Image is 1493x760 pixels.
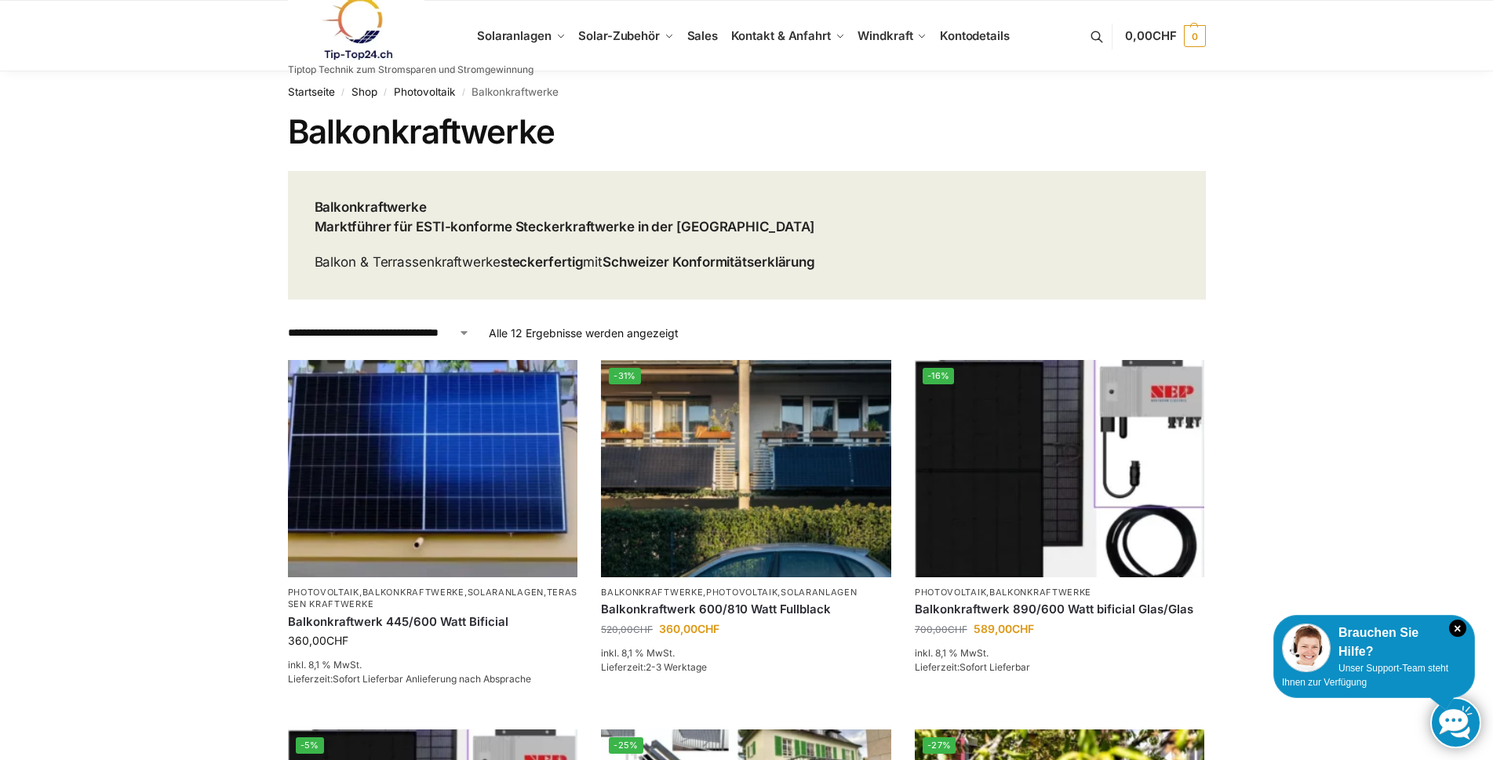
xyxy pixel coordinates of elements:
[288,71,1206,112] nav: Breadcrumb
[974,622,1034,635] bdi: 589,00
[601,646,891,660] p: inkl. 8,1 % MwSt.
[315,199,427,215] strong: Balkonkraftwerke
[288,587,359,598] a: Photovoltaik
[501,254,584,270] strong: steckerfertig
[915,587,986,598] a: Photovoltaik
[706,587,777,598] a: Photovoltaik
[646,661,707,673] span: 2-3 Werktage
[1282,624,1466,661] div: Brauchen Sie Hilfe?
[288,85,335,98] a: Startseite
[633,624,653,635] span: CHF
[326,634,348,647] span: CHF
[601,602,891,617] a: Balkonkraftwerk 600/810 Watt Fullblack
[731,28,831,43] span: Kontakt & Anfahrt
[477,28,552,43] span: Solaranlagen
[851,1,934,71] a: Windkraft
[724,1,851,71] a: Kontakt & Anfahrt
[680,1,724,71] a: Sales
[1282,624,1331,672] img: Customer service
[288,325,470,341] select: Shop-Reihenfolge
[687,28,719,43] span: Sales
[362,587,464,598] a: Balkonkraftwerke
[578,28,660,43] span: Solar-Zubehör
[601,587,891,598] p: , ,
[915,587,1205,598] p: ,
[781,587,857,598] a: Solaranlagen
[915,360,1205,577] img: Bificiales Hochleistungsmodul
[468,587,544,598] a: Solaranlagen
[1184,25,1206,47] span: 0
[288,634,348,647] bdi: 360,00
[601,661,707,673] span: Lieferzeit:
[989,587,1091,598] a: Balkonkraftwerke
[915,360,1205,577] a: -16%Bificiales Hochleistungsmodul
[1012,622,1034,635] span: CHF
[948,624,967,635] span: CHF
[572,1,680,71] a: Solar-Zubehör
[1153,28,1177,43] span: CHF
[288,587,578,609] a: Terassen Kraftwerke
[288,360,578,577] img: Solaranlage für den kleinen Balkon
[915,646,1205,660] p: inkl. 8,1 % MwSt.
[288,65,533,75] p: Tiptop Technik zum Stromsparen und Stromgewinnung
[934,1,1016,71] a: Kontodetails
[601,360,891,577] img: 2 Balkonkraftwerke
[858,28,912,43] span: Windkraft
[288,614,578,630] a: Balkonkraftwerk 445/600 Watt Bificial
[603,254,815,270] strong: Schweizer Konformitätserklärung
[489,325,679,341] p: Alle 12 Ergebnisse werden angezeigt
[315,219,815,235] strong: Marktführer für ESTI-konforme Steckerkraftwerke in der [GEOGRAPHIC_DATA]
[394,85,455,98] a: Photovoltaik
[288,673,531,685] span: Lieferzeit:
[915,624,967,635] bdi: 700,00
[1125,13,1205,60] a: 0,00CHF 0
[915,661,1030,673] span: Lieferzeit:
[288,658,578,672] p: inkl. 8,1 % MwSt.
[455,86,472,99] span: /
[288,587,578,611] p: , , ,
[351,85,377,98] a: Shop
[940,28,1010,43] span: Kontodetails
[915,602,1205,617] a: Balkonkraftwerk 890/600 Watt bificial Glas/Glas
[377,86,394,99] span: /
[315,253,816,273] p: Balkon & Terrassenkraftwerke mit
[1125,28,1176,43] span: 0,00
[960,661,1030,673] span: Sofort Lieferbar
[288,112,1206,151] h1: Balkonkraftwerke
[1282,663,1448,688] span: Unser Support-Team steht Ihnen zur Verfügung
[697,622,719,635] span: CHF
[659,622,719,635] bdi: 360,00
[601,360,891,577] a: -31%2 Balkonkraftwerke
[1449,620,1466,637] i: Schließen
[335,86,351,99] span: /
[601,587,703,598] a: Balkonkraftwerke
[601,624,653,635] bdi: 520,00
[333,673,531,685] span: Sofort Lieferbar Anlieferung nach Absprache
